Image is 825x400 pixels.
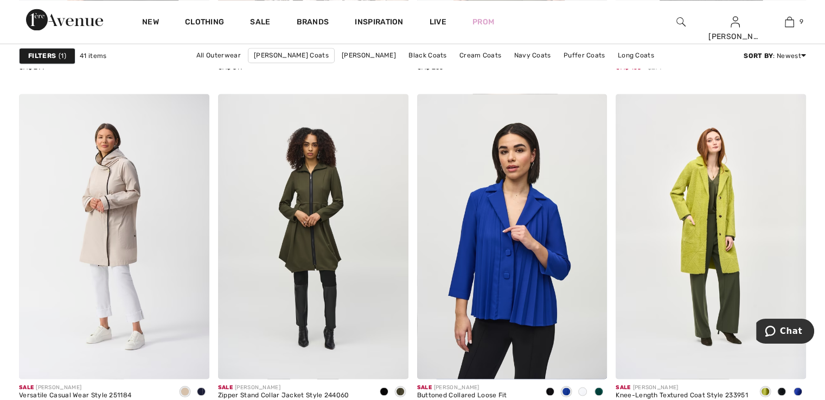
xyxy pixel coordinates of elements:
[297,17,329,29] a: Brands
[744,52,773,60] strong: Sort By
[616,383,747,391] div: [PERSON_NAME]
[218,94,408,379] img: Zipper Stand Collar Jacket Style 244060. Black
[676,15,686,28] img: search the website
[403,48,452,62] a: Black Coats
[218,391,349,399] div: Zipper Stand Collar Jacket Style 244060
[616,384,630,390] span: Sale
[417,383,534,391] div: [PERSON_NAME]
[616,94,806,379] img: Knee-Length Textured Coat Style 233951. Black
[744,51,806,61] div: : Newest
[218,383,349,391] div: [PERSON_NAME]
[472,16,494,28] a: Prom
[558,48,611,62] a: Puffer Coats
[28,51,56,61] strong: Filters
[731,15,740,28] img: My Info
[218,384,233,390] span: Sale
[336,48,401,62] a: [PERSON_NAME]
[612,48,660,62] a: Long Coats
[731,16,740,27] a: Sign In
[19,94,209,379] img: Versatile Casual Wear Style 251184. Moonstone/black
[800,17,803,27] span: 9
[19,383,131,391] div: [PERSON_NAME]
[191,48,246,62] a: All Outerwear
[59,51,66,61] span: 1
[26,9,103,30] img: 1ère Avenue
[142,17,159,29] a: New
[417,384,432,390] span: Sale
[785,15,794,28] img: My Bag
[509,48,557,62] a: Navy Coats
[19,391,131,399] div: Versatile Casual Wear Style 251184
[185,17,224,29] a: Clothing
[708,31,762,42] div: [PERSON_NAME]
[80,51,106,61] span: 41 items
[616,391,747,399] div: Knee-Length Textured Coat Style 233951
[763,15,816,28] a: 9
[355,17,403,29] span: Inspiration
[430,16,446,28] a: Live
[417,94,607,379] img: Buttoned Collared Loose Fit Style 244011. Black
[248,48,335,63] a: [PERSON_NAME] Coats
[19,384,34,390] span: Sale
[250,17,270,29] a: Sale
[756,319,814,346] iframe: Opens a widget where you can chat to one of our agents
[454,48,507,62] a: Cream Coats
